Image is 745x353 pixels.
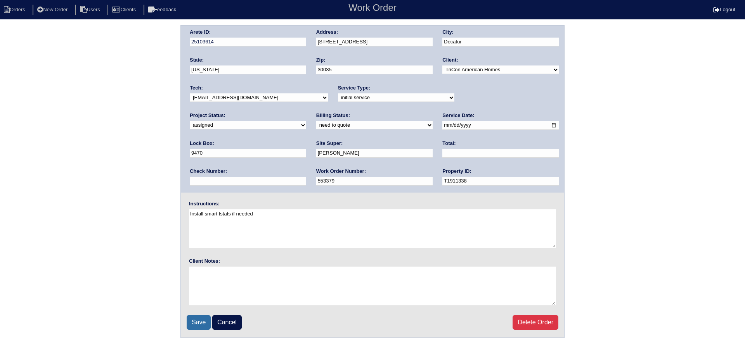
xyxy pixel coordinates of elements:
input: Enter a location [316,38,433,46]
label: Property ID: [442,168,471,175]
input: Save [187,315,211,330]
label: Lock Box: [190,140,214,147]
label: Client: [442,57,458,64]
li: New Order [33,5,74,15]
textarea: Install smart tstats if needed [189,209,556,248]
a: Clients [107,7,142,12]
label: City: [442,29,454,36]
a: Logout [713,7,735,12]
label: Arete ID: [190,29,211,36]
a: Users [75,7,106,12]
label: Client Notes: [189,258,220,265]
label: State: [190,57,204,64]
li: Clients [107,5,142,15]
label: Zip: [316,57,326,64]
label: Service Date: [442,112,474,119]
a: Delete Order [513,315,558,330]
label: Address: [316,29,338,36]
label: Project Status: [190,112,225,119]
li: Feedback [144,5,182,15]
label: Check Number: [190,168,227,175]
label: Total: [442,140,456,147]
label: Billing Status: [316,112,350,119]
a: New Order [33,7,74,12]
label: Work Order Number: [316,168,366,175]
li: Users [75,5,106,15]
label: Site Super: [316,140,343,147]
label: Service Type: [338,84,371,91]
label: Instructions: [189,200,220,207]
a: Cancel [212,315,242,330]
label: Tech: [190,84,203,91]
